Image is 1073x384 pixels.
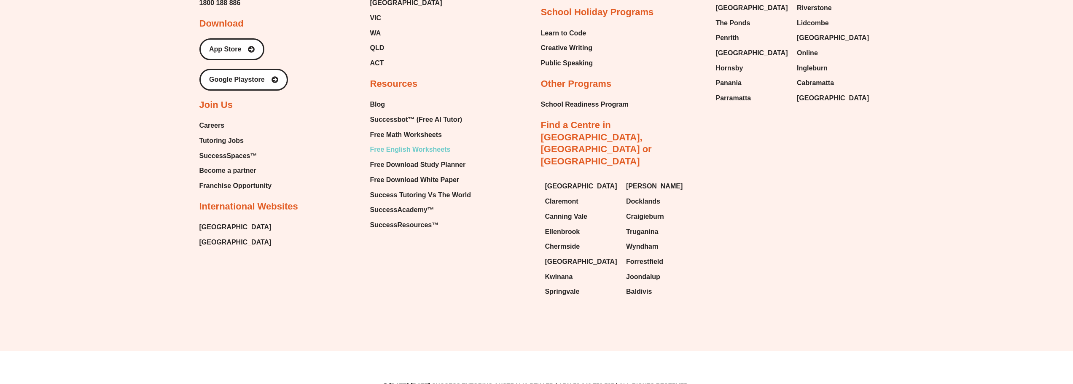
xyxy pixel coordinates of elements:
span: Q [97,110,102,116]
span:  [87,110,93,116]
span:  [80,95,89,104]
span: [GEOGRAPHIC_DATA] [545,255,617,268]
a: Successbot™ (Free AI Tutor) [370,113,471,126]
span: V [291,110,296,116]
button: Text [279,1,291,13]
span: Canning Vale [545,210,587,223]
a: [GEOGRAPHIC_DATA] [199,221,272,234]
span: U [84,60,92,71]
span:  [274,110,280,116]
span: W [295,110,301,116]
span: V [72,110,76,116]
span:  [137,110,143,116]
a: Joondalup [626,271,699,283]
span: Y [182,110,186,116]
span: \ [112,110,114,116]
span: V [194,60,201,71]
span: Q [121,60,129,71]
span: V [84,110,88,116]
span:  [89,110,95,116]
span: Docklands [626,195,660,208]
span: Franchise Opportunity [199,180,272,192]
a: Free Math Worksheets [370,129,471,141]
span: R [215,110,219,116]
span: Q [60,110,65,116]
span: L [109,118,113,124]
span: V [221,110,226,116]
span: U [110,118,115,124]
span: SuccessAcademy™ [370,204,434,216]
a: Craigieburn [626,210,699,223]
span: [GEOGRAPHIC_DATA] [716,2,788,14]
span: Truganina [626,226,658,238]
span: [GEOGRAPHIC_DATA] [545,180,617,193]
span: Parramatta [716,92,751,105]
span: Baldivis [626,285,652,298]
span: L [156,110,159,116]
span: G [126,118,130,124]
span: O [110,110,114,116]
span: [GEOGRAPHIC_DATA] [797,32,869,44]
span: W [137,118,143,124]
span: Online [797,47,818,59]
span: H [129,118,133,124]
a: Free English Worksheets [370,143,471,156]
span: WA [370,27,381,40]
span: W [116,118,121,124]
span: of ⁨4⁩ [89,1,101,13]
span: Cabramatta [797,77,834,89]
span: Lidcombe [797,17,829,30]
span: ACT [370,57,384,70]
span: W [94,60,105,71]
span:  [214,60,225,71]
span: Panania [716,77,742,89]
span: ( [56,95,59,104]
a: [GEOGRAPHIC_DATA] [716,2,789,14]
a: School Readiness Program [541,98,629,111]
span: Q [280,110,284,116]
a: Hornsby [716,62,789,75]
a: ACT [370,57,442,70]
span: J [127,60,133,71]
span: G [146,118,151,124]
span: V [101,118,105,124]
span: H [65,110,70,116]
a: Tutoring Jobs [199,134,272,147]
span:  [224,110,230,116]
span: J [160,110,163,116]
a: Become a partner [199,164,272,177]
span: W [165,110,171,116]
span:  [121,110,127,116]
span: Free English Worksheets [370,143,451,156]
span:  [265,110,271,116]
span: Successbot™ (Free AI Tutor) [370,113,463,126]
span: G [303,110,308,116]
span: L [153,110,156,116]
button: Draw [291,1,303,13]
span: H [143,60,151,71]
span: Public Speaking [541,57,593,70]
a: Cabramatta [797,77,870,89]
a: VIC [370,12,442,24]
span: Free Math Worksheets [370,129,442,141]
span: [GEOGRAPHIC_DATA] [199,236,272,249]
span: J [103,95,108,104]
span: W [210,110,216,116]
span: R [226,110,230,116]
a: Google Playstore [199,69,288,91]
span:  [149,118,155,124]
span: Claremont [545,195,578,208]
a: Success Tutoring Vs The World [370,189,471,201]
span: Kwinana [545,271,573,283]
span: Become a partner [199,164,256,177]
a: Lidcombe [797,17,870,30]
span: D [203,110,207,116]
span:  [134,60,145,71]
span: H [88,118,92,124]
span: W [263,110,269,116]
span: U [104,110,108,116]
span: O [111,110,116,116]
span: W [104,118,110,124]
